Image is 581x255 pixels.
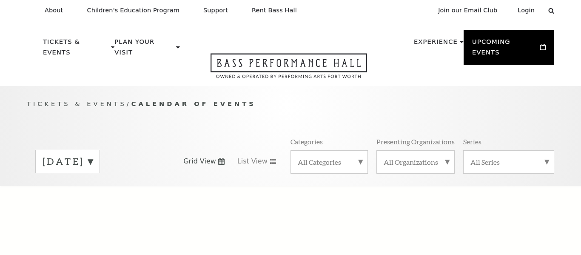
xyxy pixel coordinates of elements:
[203,7,228,14] p: Support
[43,155,93,168] label: [DATE]
[43,37,109,63] p: Tickets & Events
[414,37,458,52] p: Experience
[384,158,447,166] label: All Organizations
[472,37,538,63] p: Upcoming Events
[290,137,323,146] p: Categories
[87,7,179,14] p: Children's Education Program
[252,7,297,14] p: Rent Bass Hall
[470,158,547,166] label: All Series
[131,100,256,107] span: Calendar of Events
[27,100,127,107] span: Tickets & Events
[45,7,63,14] p: About
[183,157,216,166] span: Grid View
[27,99,554,109] p: /
[298,158,361,166] label: All Categories
[463,137,481,146] p: Series
[114,37,174,63] p: Plan Your Visit
[376,137,455,146] p: Presenting Organizations
[237,157,268,166] span: List View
